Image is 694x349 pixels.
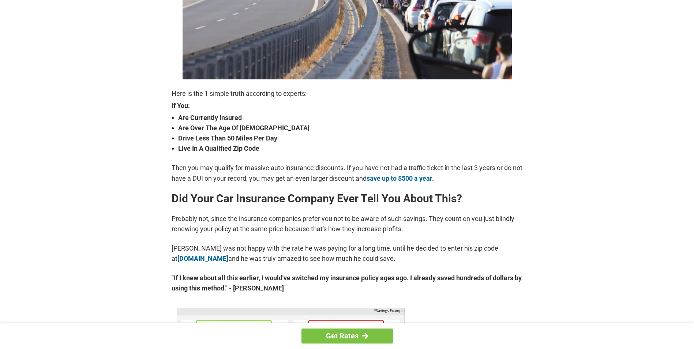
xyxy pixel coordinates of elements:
[172,214,523,234] p: Probably not, since the insurance companies prefer you not to be aware of such savings. They coun...
[301,329,393,344] a: Get Rates
[178,133,523,143] strong: Drive Less Than 50 Miles Per Day
[178,113,523,123] strong: Are Currently Insured
[172,89,523,99] p: Here is the 1 simple truth according to experts:
[367,174,434,182] a: save up to $500 a year.
[178,143,523,154] strong: Live In A Qualified Zip Code
[172,193,523,204] h2: Did Your Car Insurance Company Ever Tell You About This?
[172,273,523,293] strong: "If I knew about all this earlier, I would've switched my insurance policy ages ago. I already sa...
[172,163,523,183] p: Then you may qualify for massive auto insurance discounts. If you have not had a traffic ticket i...
[172,243,523,264] p: [PERSON_NAME] was not happy with the rate he was paying for a long time, until he decided to ente...
[178,123,523,133] strong: Are Over The Age Of [DEMOGRAPHIC_DATA]
[172,102,523,109] strong: If You:
[177,255,228,262] a: [DOMAIN_NAME]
